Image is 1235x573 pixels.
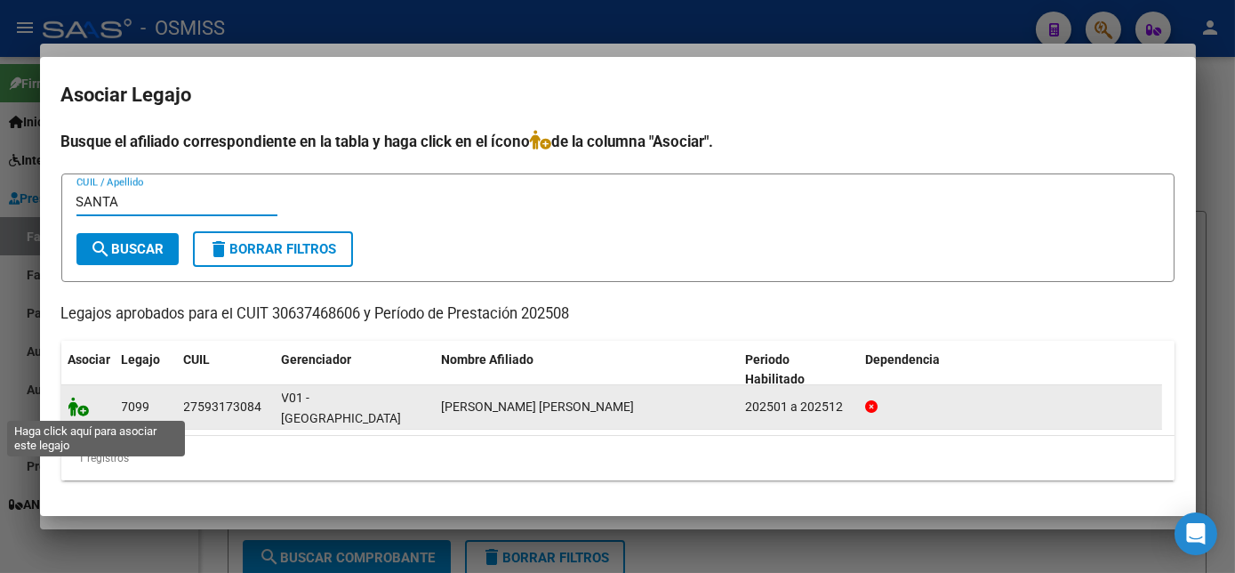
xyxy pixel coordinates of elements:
mat-icon: search [91,238,112,260]
span: CUIL [184,352,211,367]
span: SANTAGADA ALMA ADELINE [442,399,635,414]
span: Nombre Afiliado [442,352,534,367]
datatable-header-cell: Nombre Afiliado [435,341,739,399]
button: Buscar [76,233,179,265]
span: Dependencia [865,352,940,367]
span: 7099 [122,399,150,414]
datatable-header-cell: CUIL [177,341,275,399]
span: Asociar [68,352,111,367]
div: 1 registros [61,436,1175,480]
datatable-header-cell: Dependencia [858,341,1162,399]
h2: Asociar Legajo [61,78,1175,112]
datatable-header-cell: Asociar [61,341,115,399]
span: Gerenciador [282,352,352,367]
div: 202501 a 202512 [745,397,851,417]
datatable-header-cell: Periodo Habilitado [738,341,858,399]
div: Open Intercom Messenger [1175,512,1217,555]
span: Borrar Filtros [209,241,337,257]
span: V01 - [GEOGRAPHIC_DATA] [282,391,402,425]
span: Periodo Habilitado [745,352,805,387]
p: Legajos aprobados para el CUIT 30637468606 y Período de Prestación 202508 [61,303,1175,326]
datatable-header-cell: Gerenciador [275,341,435,399]
mat-icon: delete [209,238,230,260]
button: Borrar Filtros [193,231,353,267]
span: Buscar [91,241,164,257]
datatable-header-cell: Legajo [115,341,177,399]
div: 27593173084 [184,397,262,417]
span: Legajo [122,352,161,367]
h4: Busque el afiliado correspondiente en la tabla y haga click en el ícono de la columna "Asociar". [61,130,1175,153]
